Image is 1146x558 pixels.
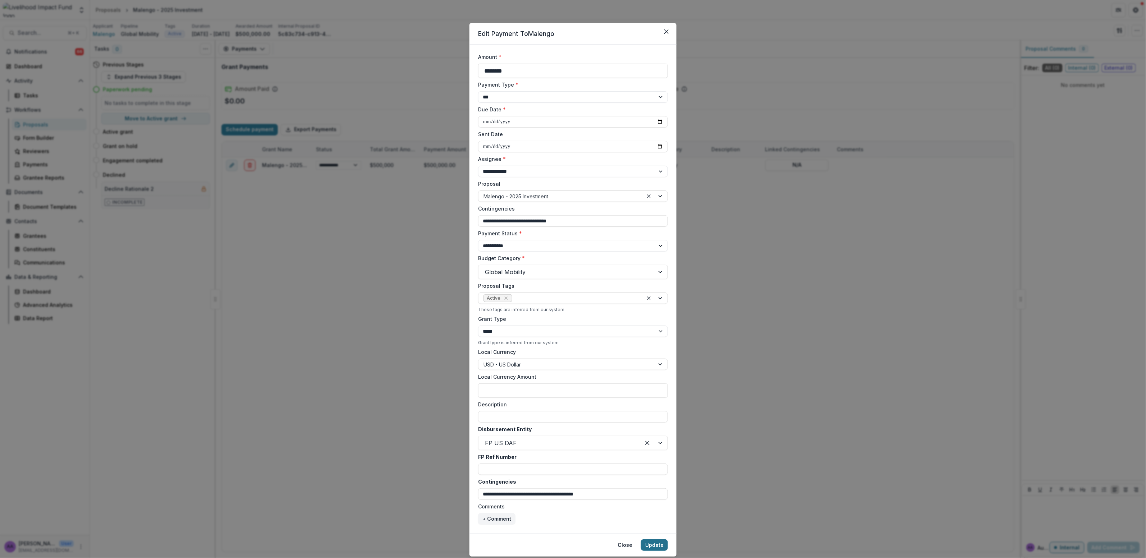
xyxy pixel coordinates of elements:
label: Grant Type [478,315,664,323]
label: Disbursement Entity [478,425,664,433]
button: + Comment [478,513,515,525]
label: Local Currency Amount [478,373,664,381]
header: Edit Payment To Malengo [469,23,677,45]
label: Assignee [478,155,664,163]
label: Payment Status [478,230,664,237]
label: Proposal Tags [478,282,664,290]
div: Remove Active [503,295,510,302]
label: Sent Date [478,130,664,138]
label: Local Currency [478,348,516,356]
span: Active [487,296,500,301]
label: Due Date [478,106,664,113]
label: Contingencies [478,478,664,485]
div: Clear selected options [645,192,653,200]
div: These tags are inferred from our system [478,307,668,312]
label: Proposal [478,180,664,188]
div: Clear selected options [642,437,653,449]
label: Budget Category [478,254,664,262]
label: Description [478,401,664,408]
button: Close [613,539,637,551]
label: Payment Type [478,81,664,88]
label: Contingencies [478,205,664,212]
label: Amount [478,53,664,61]
div: Grant type is inferred from our system [478,340,668,345]
div: Clear selected options [645,294,653,303]
label: Comments [478,503,664,510]
label: FP Ref Number [478,453,664,461]
button: Update [641,539,668,551]
button: Close [661,26,672,37]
